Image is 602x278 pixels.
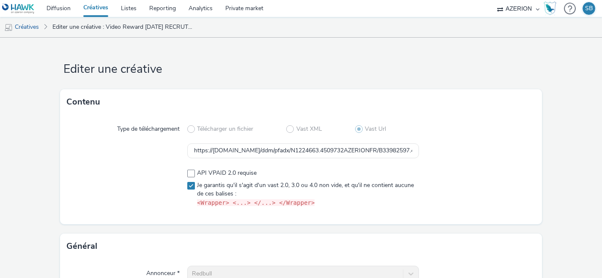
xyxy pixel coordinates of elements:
[544,2,560,15] a: Hawk Academy
[114,121,183,133] label: Type de téléchargement
[197,125,253,133] span: Télécharger un fichier
[296,125,322,133] span: Vast XML
[197,169,257,177] span: API VPAID 2.0 requise
[66,96,100,108] h3: Contenu
[2,3,35,14] img: undefined Logo
[197,199,315,206] code: <Wrapper> <...> </...> </Wrapper>
[544,2,556,15] img: Hawk Academy
[365,125,386,133] span: Vast Url
[60,61,542,77] h1: Editer une créative
[66,240,97,253] h3: Général
[48,17,199,37] a: Editer une créative : Video Reward [DATE] RECRUTEMENT
[4,23,13,32] img: mobile
[143,266,183,278] label: Annonceur *
[187,143,419,158] input: URL du vast
[197,181,415,207] span: Je garantis qu'il s'agit d'un vast 2.0, 3.0 ou 4.0 non vide, et qu'il ne contient aucune de ces b...
[585,2,593,15] div: SB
